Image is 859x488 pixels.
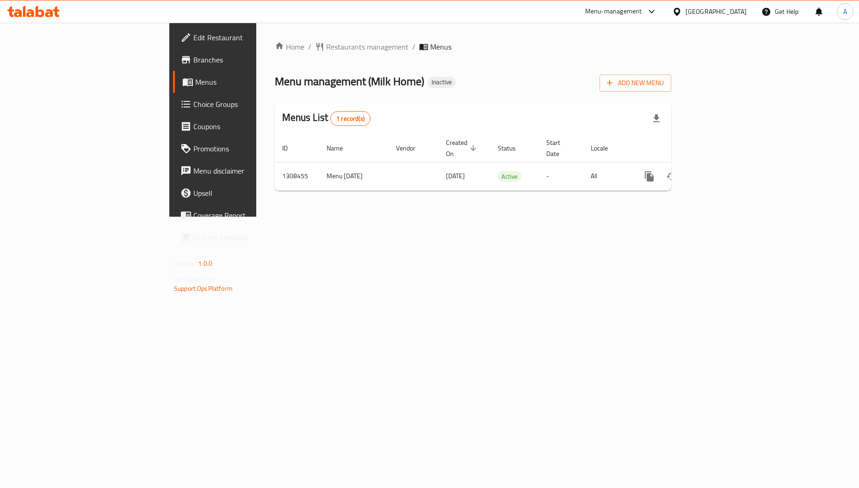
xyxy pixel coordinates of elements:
[546,137,572,159] span: Start Date
[275,41,671,52] nav: breadcrumb
[193,143,305,154] span: Promotions
[173,160,313,182] a: Menu disclaimer
[275,71,424,92] span: Menu management ( Milk Home )
[193,99,305,110] span: Choice Groups
[330,111,371,126] div: Total records count
[173,115,313,138] a: Coupons
[193,165,305,176] span: Menu disclaimer
[583,162,631,190] td: All
[331,114,370,123] span: 1 record(s)
[193,210,305,221] span: Coverage Report
[843,6,847,17] span: A
[645,107,667,130] div: Export file
[193,121,305,132] span: Coupons
[661,165,683,188] button: Change Status
[607,77,664,89] span: Add New Menu
[591,143,620,154] span: Locale
[428,78,456,86] span: Inactive
[599,75,671,92] button: Add New Menu
[327,143,355,154] span: Name
[396,143,427,154] span: Vendor
[282,143,300,154] span: ID
[585,6,642,17] div: Menu-management
[174,282,233,294] a: Support.OpsPlatform
[498,171,521,182] span: Active
[446,137,479,159] span: Created On
[193,54,305,65] span: Branches
[498,143,528,154] span: Status
[193,188,305,199] span: Upsell
[193,32,305,43] span: Edit Restaurant
[638,165,661,188] button: more
[326,41,408,52] span: Restaurants management
[173,26,313,49] a: Edit Restaurant
[173,182,313,204] a: Upsell
[174,273,216,285] span: Get support on:
[430,41,451,52] span: Menus
[631,134,735,163] th: Actions
[173,49,313,71] a: Branches
[173,71,313,93] a: Menus
[412,41,415,52] li: /
[198,257,212,269] span: 1.0.0
[282,111,371,126] h2: Menus List
[193,232,305,243] span: Grocery Checklist
[319,162,389,190] td: Menu [DATE]
[173,204,313,226] a: Coverage Report
[315,41,408,52] a: Restaurants management
[275,134,735,191] table: enhanced table
[173,226,313,249] a: Grocery Checklist
[173,138,313,160] a: Promotions
[428,77,456,88] div: Inactive
[446,170,465,182] span: [DATE]
[195,76,305,88] span: Menus
[174,257,197,269] span: Version:
[539,162,583,190] td: -
[686,6,747,17] div: [GEOGRAPHIC_DATA]
[173,93,313,115] a: Choice Groups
